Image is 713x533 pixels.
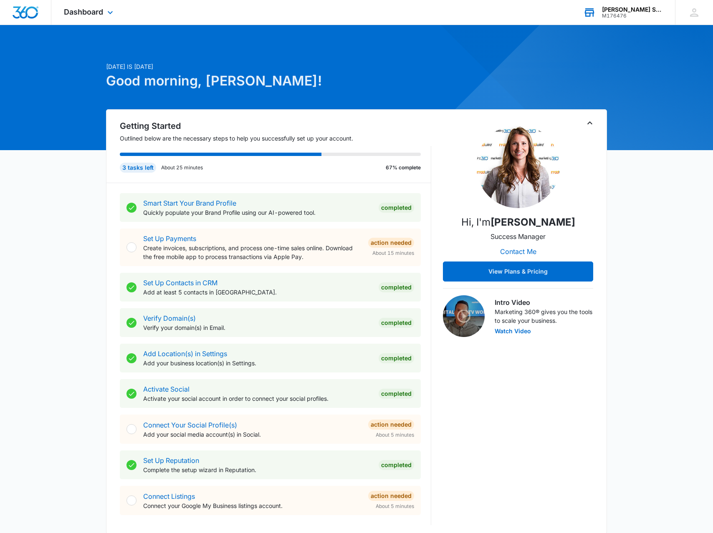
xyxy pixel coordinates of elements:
[443,261,593,282] button: View Plans & Pricing
[120,120,431,132] h2: Getting Started
[443,295,485,337] img: Intro Video
[376,431,414,439] span: About 5 minutes
[143,456,199,465] a: Set Up Reputation
[495,328,531,334] button: Watch Video
[143,199,236,207] a: Smart Start Your Brand Profile
[161,164,203,171] p: About 25 minutes
[64,8,103,16] span: Dashboard
[491,231,546,241] p: Success Manager
[491,216,575,228] strong: [PERSON_NAME]
[368,491,414,501] div: Action Needed
[143,492,195,500] a: Connect Listings
[368,238,414,248] div: Action Needed
[143,323,372,332] p: Verify your domain(s) in Email.
[376,503,414,510] span: About 5 minutes
[386,164,421,171] p: 67% complete
[143,349,227,358] a: Add Location(s) in Settings
[602,6,663,13] div: account name
[602,13,663,19] div: account id
[372,249,414,257] span: About 15 minutes
[143,234,196,243] a: Set Up Payments
[106,62,437,71] p: [DATE] is [DATE]
[143,394,372,403] p: Activate your social account in order to connect your social profiles.
[476,125,560,208] img: Erin Reese
[495,297,593,307] h3: Intro Video
[143,314,196,322] a: Verify Domain(s)
[143,421,237,429] a: Connect Your Social Profile(s)
[495,307,593,325] p: Marketing 360® gives you the tools to scale your business.
[143,501,362,510] p: Connect your Google My Business listings account.
[143,244,362,261] p: Create invoices, subscriptions, and process one-time sales online. Download the free mobile app t...
[379,353,414,363] div: Completed
[492,241,545,261] button: Contact Me
[143,359,372,367] p: Add your business location(s) in Settings.
[143,279,217,287] a: Set Up Contacts in CRM
[143,208,372,217] p: Quickly populate your Brand Profile using our AI-powered tool.
[379,203,414,213] div: Completed
[585,118,595,128] button: Toggle Collapse
[379,282,414,292] div: Completed
[143,288,372,297] p: Add at least 5 contacts in [GEOGRAPHIC_DATA].
[379,389,414,399] div: Completed
[368,420,414,430] div: Action Needed
[143,385,190,393] a: Activate Social
[379,460,414,470] div: Completed
[120,134,431,143] p: Outlined below are the necessary steps to help you successfully set up your account.
[120,163,156,173] div: 3 tasks left
[143,465,372,474] p: Complete the setup wizard in Reputation.
[379,318,414,328] div: Completed
[143,430,362,439] p: Add your social media account(s) in Social.
[106,71,437,91] h1: Good morning, [PERSON_NAME]!
[461,215,575,230] p: Hi, I'm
